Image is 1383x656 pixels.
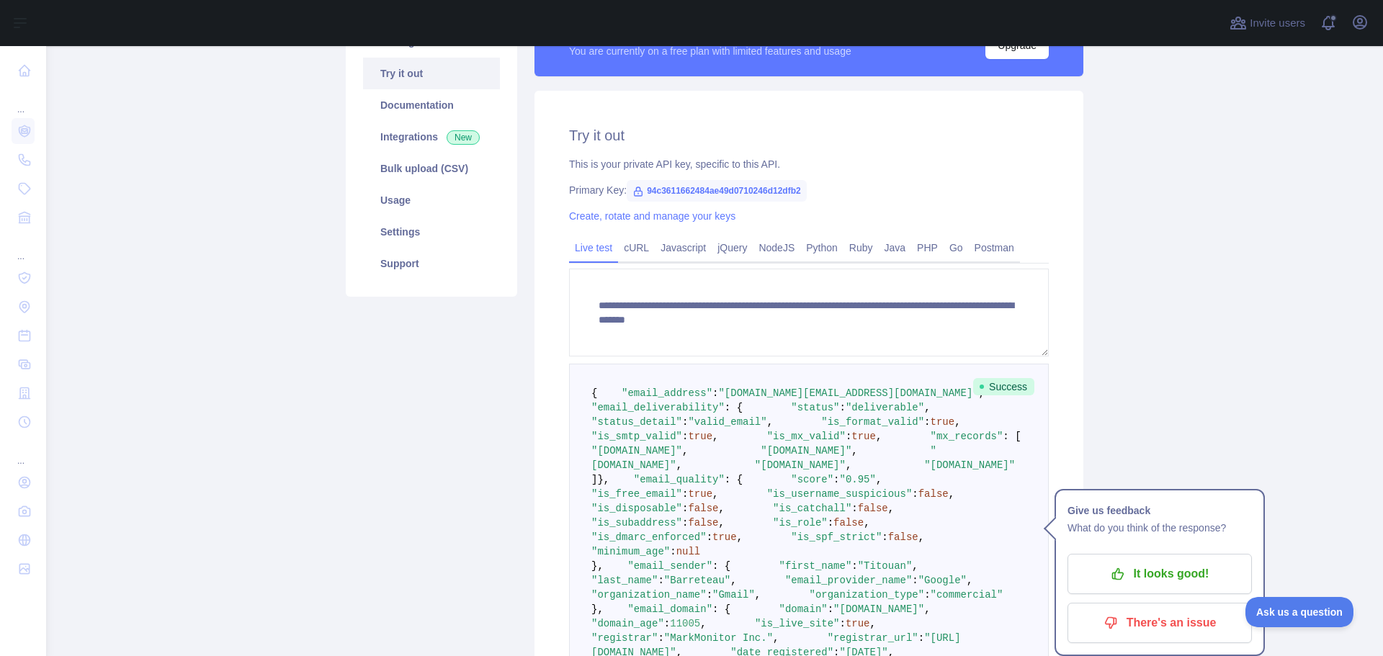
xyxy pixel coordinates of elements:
span: "email_sender" [627,560,712,572]
a: jQuery [712,236,753,259]
span: "is_live_site" [755,618,840,629]
span: : [712,387,718,399]
div: ... [12,86,35,115]
span: : [833,474,839,485]
span: : [664,618,670,629]
span: false [858,503,888,514]
a: Live test [569,236,618,259]
span: : [846,431,851,442]
span: "Google" [918,575,967,586]
span: , [918,531,924,543]
span: "deliverable" [846,402,924,413]
span: : [682,431,688,442]
span: "email_domain" [627,603,712,615]
span: "is_role" [773,517,828,529]
span: "minimum_age" [591,546,670,557]
span: "registrar_url" [828,632,918,644]
a: Go [944,236,969,259]
span: "first_name" [779,560,851,572]
span: "[DOMAIN_NAME]" [761,445,851,457]
span: Success [973,378,1034,395]
span: "registrar" [591,632,658,644]
span: : { [725,402,743,413]
a: Integrations New [363,121,500,153]
span: "is_mx_valid" [767,431,846,442]
span: , [851,445,857,457]
span: "Gmail" [712,589,755,601]
span: "is_catchall" [773,503,851,514]
span: : [924,416,930,428]
span: true [712,531,737,543]
h1: Give us feedback [1068,502,1252,519]
span: : [918,632,924,644]
p: What do you think of the response? [1068,519,1252,536]
span: }, [591,560,604,572]
span: "is_smtp_valid" [591,431,682,442]
span: "status" [791,402,839,413]
span: : [924,589,930,601]
span: "email_provider_name" [785,575,912,586]
span: "is_username_suspicious" [767,488,913,500]
span: : [851,503,857,514]
div: This is your private API key, specific to this API. [569,157,1049,171]
a: Settings [363,216,500,248]
a: Postman [969,236,1020,259]
span: , [949,488,954,500]
span: true [688,488,712,500]
span: : { [725,474,743,485]
a: NodeJS [753,236,800,259]
span: "commercial" [931,589,1003,601]
a: Support [363,248,500,279]
a: Java [879,236,912,259]
span: { [591,387,597,399]
a: cURL [618,236,655,259]
span: , [712,431,718,442]
span: "[DOMAIN_NAME]" [755,459,846,471]
span: , [864,517,869,529]
span: , [876,431,882,442]
span: , [924,603,930,615]
span: true [688,431,712,442]
span: "is_spf_strict" [791,531,882,543]
span: , [846,459,851,471]
span: false [918,488,949,500]
span: "is_free_email" [591,488,682,500]
span: : [851,560,857,572]
span: , [924,402,930,413]
span: "is_format_valid" [821,416,924,428]
span: 11005 [670,618,700,629]
div: ... [12,438,35,467]
span: "[DOMAIN_NAME]" [924,459,1015,471]
span: , [876,474,882,485]
span: , [755,589,761,601]
a: Python [800,236,843,259]
span: 94c3611662484ae49d0710246d12dfb2 [627,180,807,202]
span: : [840,618,846,629]
span: : [670,546,676,557]
a: Create, rotate and manage your keys [569,210,735,222]
span: : [912,575,918,586]
span: true [931,416,955,428]
span: "Titouan" [858,560,913,572]
p: There's an issue [1078,611,1241,635]
span: "organization_name" [591,589,707,601]
a: Try it out [363,58,500,89]
button: It looks good! [1068,554,1252,594]
span: , [912,560,918,572]
span: }, [597,474,609,485]
span: "[DOMAIN_NAME]" [833,603,924,615]
span: "domain" [779,603,827,615]
a: Javascript [655,236,712,259]
span: , [737,531,743,543]
button: There's an issue [1068,603,1252,643]
span: : [912,488,918,500]
span: false [833,517,864,529]
span: : [707,531,712,543]
span: "Barreteau" [664,575,730,586]
span: "email_quality" [634,474,725,485]
span: , [730,575,736,586]
span: false [688,503,718,514]
span: "is_disposable" [591,503,682,514]
a: Bulk upload (CSV) [363,153,500,184]
span: false [888,531,918,543]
